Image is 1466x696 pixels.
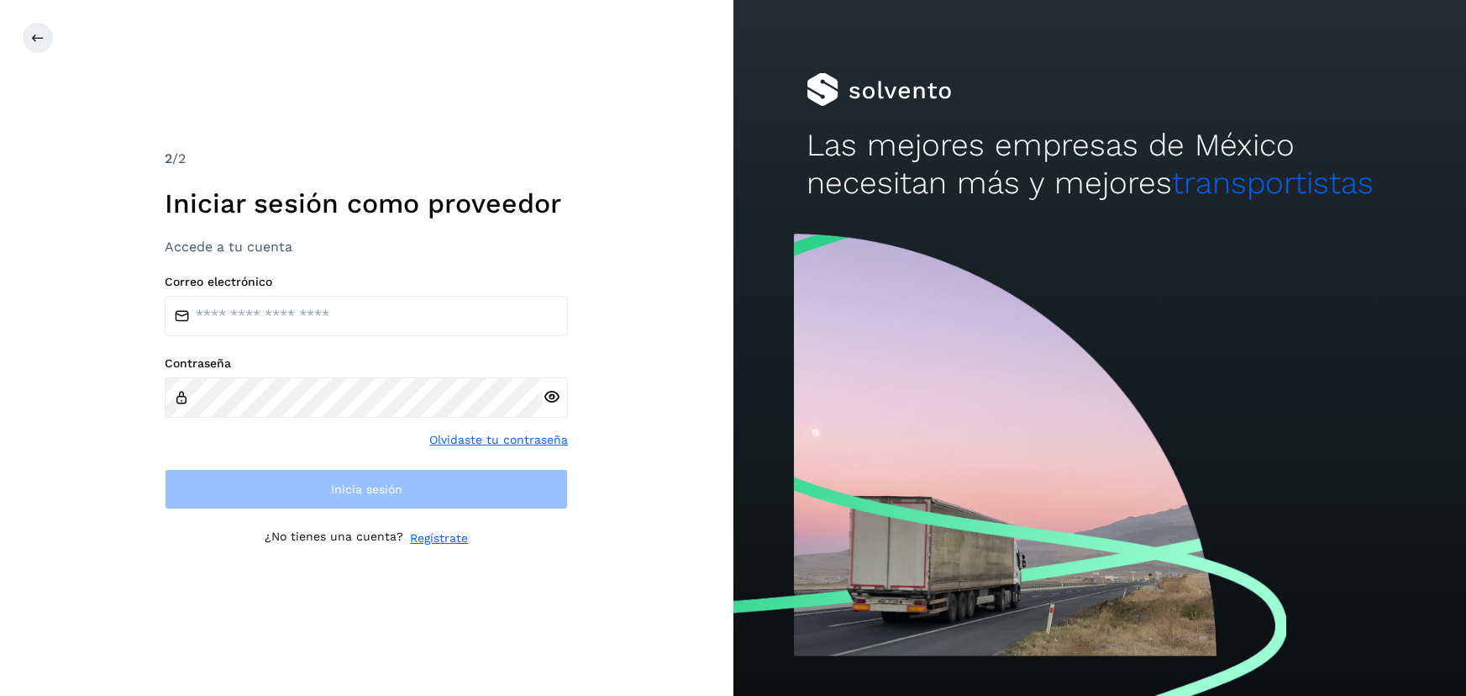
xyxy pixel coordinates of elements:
[165,275,568,289] label: Correo electrónico
[1172,165,1374,201] span: transportistas
[165,356,568,371] label: Contraseña
[410,530,468,547] a: Regístrate
[331,483,402,495] span: Inicia sesión
[165,187,568,219] h1: Iniciar sesión como proveedor
[165,150,172,166] span: 2
[807,127,1393,202] h2: Las mejores empresas de México necesitan más y mejores
[165,469,568,509] button: Inicia sesión
[165,149,568,169] div: /2
[165,239,568,255] h3: Accede a tu cuenta
[429,431,568,449] a: Olvidaste tu contraseña
[265,530,403,547] p: ¿No tienes una cuenta?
